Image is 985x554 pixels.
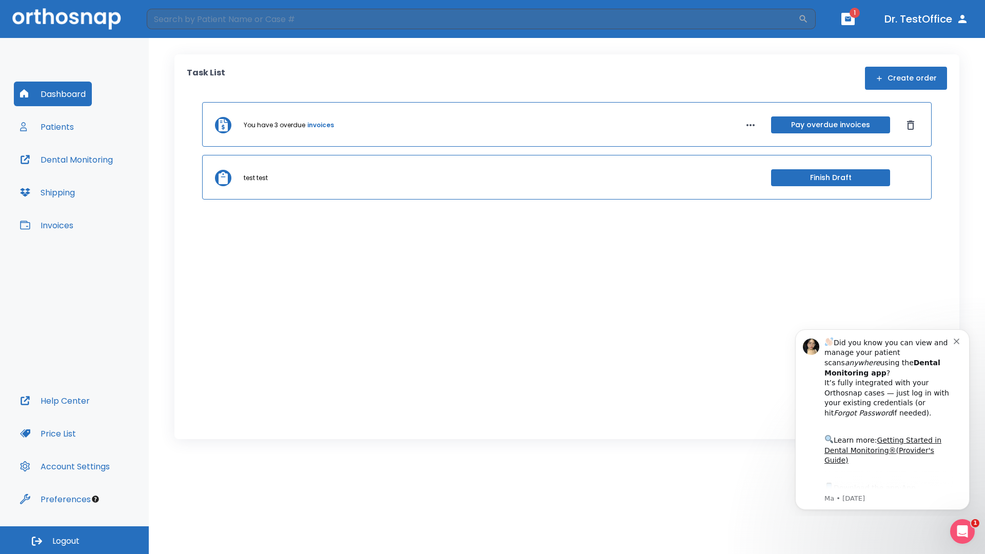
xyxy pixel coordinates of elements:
[771,116,890,133] button: Pay overdue invoices
[244,121,305,130] p: You have 3 overdue
[45,161,174,213] div: Download the app: | ​ Let us know if you need help getting started!
[174,16,182,24] button: Dismiss notification
[14,388,96,413] button: Help Center
[12,8,121,29] img: Orthosnap
[147,9,798,29] input: Search by Patient Name or Case #
[307,121,334,130] a: invoices
[14,213,80,238] button: Invoices
[971,519,979,527] span: 1
[14,114,80,139] button: Patients
[865,67,947,90] button: Create order
[52,536,80,547] span: Logout
[14,180,81,205] button: Shipping
[880,10,973,28] button: Dr. TestOffice
[14,487,97,511] button: Preferences
[91,494,100,504] div: Tooltip anchor
[244,173,268,183] p: test test
[950,519,975,544] iframe: Intercom live chat
[14,454,116,479] button: Account Settings
[45,174,174,183] p: Message from Ma, sent 6w ago
[14,421,82,446] button: Price List
[902,117,919,133] button: Dismiss
[14,147,119,172] button: Dental Monitoring
[780,320,985,516] iframe: Intercom notifications message
[45,164,136,182] a: App Store
[771,169,890,186] button: Finish Draft
[187,67,225,90] p: Task List
[14,82,92,106] button: Dashboard
[850,8,860,18] span: 1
